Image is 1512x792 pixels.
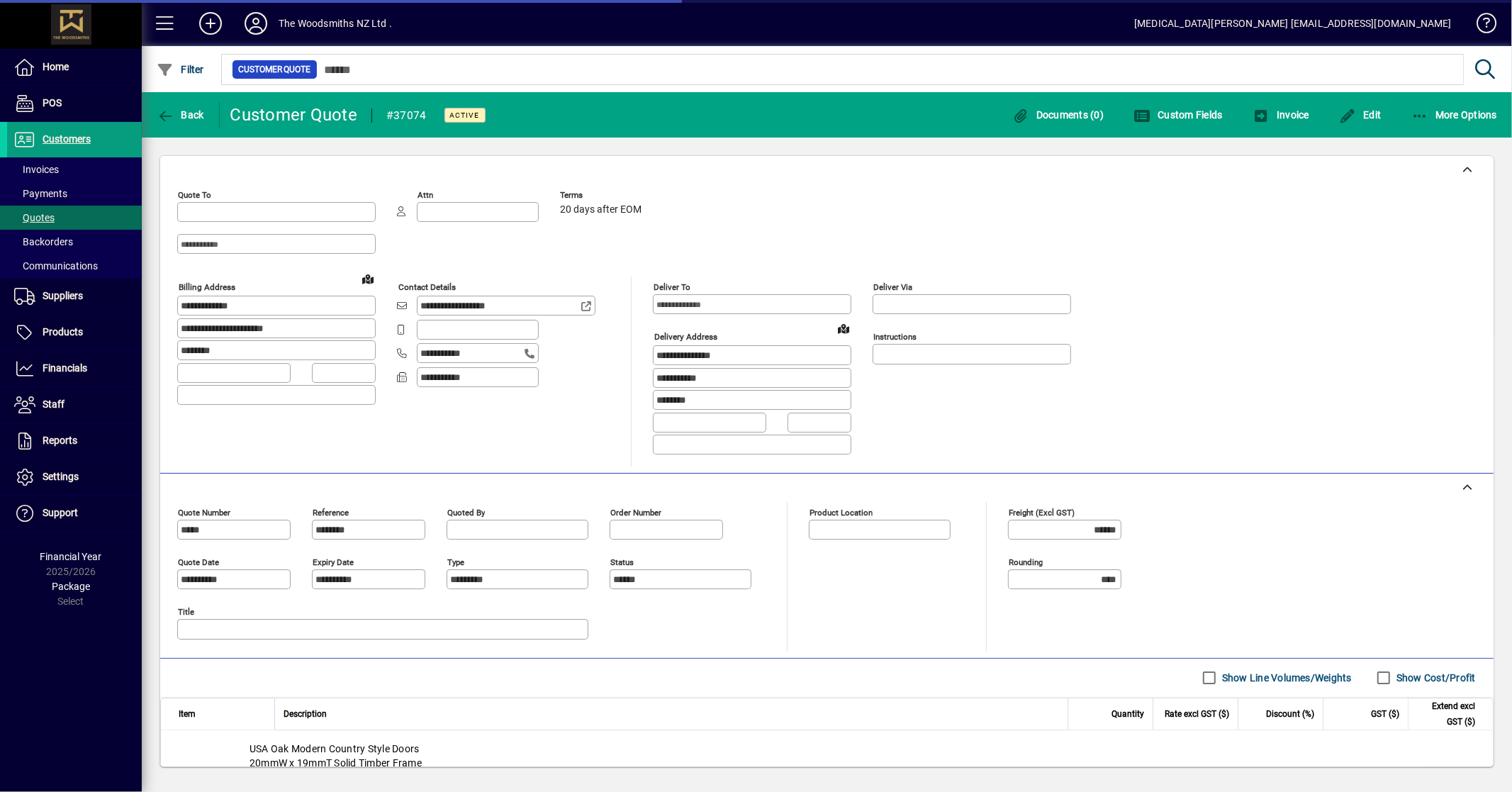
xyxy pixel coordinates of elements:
div: Customer Quote [230,104,358,126]
span: Reports [43,435,77,446]
button: Add [188,11,233,36]
mat-label: Quote To [178,190,211,200]
mat-label: Quoted by [447,507,485,517]
span: Active [450,111,480,120]
a: Staff [7,387,142,423]
span: More Options [1411,109,1498,121]
span: Terms [560,191,645,200]
span: Custom Fields [1133,109,1223,121]
a: POS [7,86,142,121]
a: Invoices [7,157,142,182]
mat-label: Title [178,606,194,616]
mat-label: Quote date [178,557,219,567]
app-page-header-button: Back [142,102,220,128]
button: Edit [1335,102,1385,128]
a: Backorders [7,230,142,254]
span: Edit [1339,109,1382,121]
label: Show Cost/Profit [1394,671,1476,685]
a: Products [7,315,142,350]
span: Suppliers [43,290,83,301]
button: Custom Fields [1130,102,1226,128]
span: 20 days after EOM [560,204,642,216]
div: #37074 [386,104,427,127]
span: Products [43,326,83,338]
a: Quotes [7,206,142,230]
a: Payments [7,182,142,206]
a: Settings [7,459,142,495]
mat-label: Reference [313,507,349,517]
span: Settings [43,471,79,482]
a: Financials [7,351,142,386]
span: Home [43,61,69,72]
span: Backorders [14,236,73,247]
span: Customers [43,133,91,145]
button: Filter [153,57,208,82]
span: Back [157,109,204,121]
label: Show Line Volumes/Weights [1219,671,1352,685]
span: Support [43,507,78,518]
mat-label: Instructions [873,332,917,342]
a: Suppliers [7,279,142,314]
mat-label: Product location [810,507,873,517]
div: [MEDICAL_DATA][PERSON_NAME] [EMAIL_ADDRESS][DOMAIN_NAME] [1134,12,1452,35]
span: Rate excl GST ($) [1165,706,1229,722]
a: Knowledge Base [1466,3,1494,49]
span: Financials [43,362,87,374]
button: Back [153,102,208,128]
mat-label: Type [447,557,464,567]
button: Profile [233,11,279,36]
a: Reports [7,423,142,459]
mat-label: Freight (excl GST) [1009,507,1075,517]
span: GST ($) [1371,706,1399,722]
button: Documents (0) [1008,102,1107,128]
span: POS [43,97,62,108]
span: Invoices [14,164,59,175]
span: Financial Year [40,551,102,562]
mat-label: Status [610,557,634,567]
a: Communications [7,254,142,278]
a: Home [7,50,142,85]
mat-label: Attn [418,190,433,200]
mat-label: Deliver To [654,282,690,292]
mat-label: Deliver via [873,282,912,292]
button: Invoice [1249,102,1313,128]
mat-label: Order number [610,507,661,517]
span: Discount (%) [1266,706,1314,722]
span: Payments [14,188,67,199]
mat-label: Expiry date [313,557,354,567]
div: The Woodsmiths NZ Ltd . [279,12,392,35]
span: Documents (0) [1012,109,1104,121]
span: Package [52,581,90,592]
a: Support [7,496,142,531]
span: Description [284,706,327,722]
a: View on map [357,267,379,290]
span: Staff [43,398,65,410]
span: Quantity [1111,706,1144,722]
mat-label: Quote number [178,507,230,517]
span: Item [179,706,196,722]
a: View on map [832,317,855,340]
mat-label: Rounding [1009,557,1043,567]
span: Quotes [14,212,55,223]
span: Customer Quote [238,62,311,77]
span: Filter [157,64,204,75]
span: Extend excl GST ($) [1417,698,1475,730]
span: Communications [14,260,98,272]
button: More Options [1408,102,1501,128]
span: Invoice [1253,109,1309,121]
